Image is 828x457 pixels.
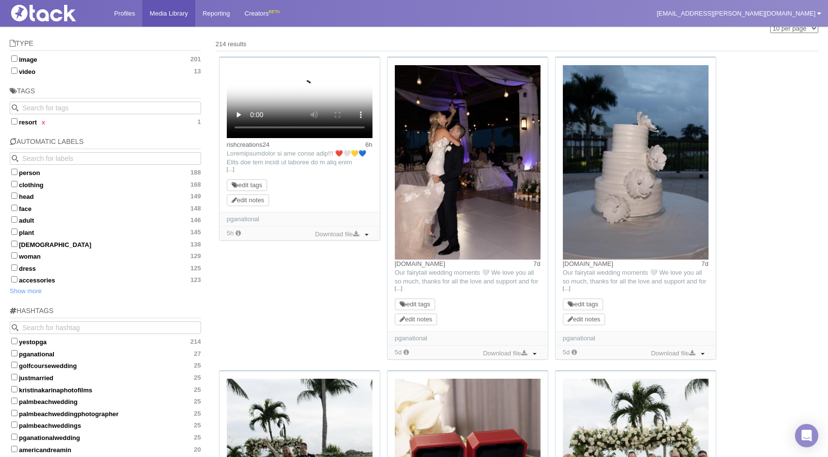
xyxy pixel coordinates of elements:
[11,118,17,124] input: resortx 1
[563,65,709,260] img: Image may contain: cream, dessert, food, icing, cake, wedding, wedding cake, flower, plant, birth...
[10,349,201,358] label: pganational
[194,410,201,418] span: 25
[10,152,201,165] input: Search for labels
[194,434,201,441] span: 25
[11,68,17,74] input: video13
[12,324,18,331] svg: Search
[481,348,529,359] a: Download file
[227,352,372,360] a: […]
[10,117,201,126] label: resort
[10,432,201,442] label: pganationalwedding
[11,398,17,404] input: palmbeachwedding25
[10,215,201,225] label: adult
[10,385,201,394] label: kristinakarinaphotofilms
[194,386,201,394] span: 25
[190,205,201,212] span: 148
[232,368,262,375] a: edit tags
[227,401,372,410] div: pganational
[11,422,17,428] input: palmbeachweddings25
[12,105,18,111] svg: Search
[42,119,45,126] a: x
[194,350,201,358] span: 27
[11,410,17,416] input: palmbeachweddingphotographer25
[194,362,201,369] span: 25
[10,239,201,249] label: [DEMOGRAPHIC_DATA]
[10,287,42,295] a: Show more
[190,193,201,200] span: 149
[563,284,709,293] a: […]
[190,338,201,346] span: 214
[190,228,201,236] span: 145
[194,422,201,429] span: 25
[563,349,570,356] time: Added: 10/10/2025, 7:16:29 AM
[11,181,17,187] input: clothing168
[269,7,280,17] div: BETA
[11,216,17,223] input: adult146
[194,398,201,405] span: 25
[10,307,201,318] h5: Hashtags
[365,327,372,335] time: Posted: 10/15/2025, 10:49:54 AM
[563,269,708,434] span: Our fairytail wedding moments 🤍 We love you all so much, thanks for all the love and support and ...
[216,40,818,49] div: 214 results
[10,54,201,64] label: image
[11,276,17,282] input: accessories123
[190,216,201,224] span: 146
[190,276,201,284] span: 123
[227,327,270,334] a: rishcreations24
[11,374,17,380] input: justmarried25
[10,138,201,149] h5: Automatic Labels
[10,420,201,430] label: palmbeachweddings
[10,360,201,370] label: golfcoursewedding
[11,193,17,199] input: head149
[190,169,201,176] span: 188
[10,408,201,418] label: palmbeachweddingphotographer
[232,383,264,390] a: edit notes
[533,260,540,268] time: Posted: 10/8/2025, 10:10:57 PM
[395,284,541,293] a: […]
[194,68,201,75] span: 13
[10,336,201,346] label: yestopga
[649,348,697,359] a: Download file
[400,300,430,308] a: edit tags
[11,386,17,392] input: kristinakarinaphotofilms25
[227,416,234,423] time: Added: 10/15/2025, 11:36:54 AM
[400,316,432,323] a: edit notes
[10,396,201,406] label: palmbeachwedding
[395,269,540,434] span: Our fairytail wedding moments 🤍 We love you all so much, thanks for all the love and support and ...
[568,316,600,323] a: edit notes
[10,321,201,334] input: Search for hashtag
[701,260,708,268] time: Posted: 10/8/2025, 10:10:57 PM
[10,167,201,177] label: person
[10,152,22,165] button: Search
[11,446,17,452] input: americandreamin20
[395,349,402,356] time: Added: 10/10/2025, 7:16:32 AM
[190,264,201,272] span: 125
[11,338,17,344] input: yestopga214
[10,66,201,76] label: video
[10,321,22,334] button: Search
[313,415,361,426] a: Download file
[395,65,541,260] img: Image may contain: clothing, dress, formal wear, fashion, gown, suit, evening dress, adult, bride...
[11,434,17,440] input: pganationalwedding25
[10,263,201,273] label: dress
[563,334,709,343] div: pganational
[190,55,201,63] span: 201
[10,88,201,99] h5: Tags
[190,181,201,189] span: 168
[11,350,17,356] input: pganational27
[190,241,201,248] span: 138
[11,362,17,368] input: golfcoursewedding25
[10,251,201,261] label: woman
[11,169,17,175] input: person188
[10,191,201,201] label: head
[10,179,201,189] label: clothing
[194,446,201,454] span: 20
[194,374,201,382] span: 25
[10,102,22,114] button: Search
[568,300,598,308] a: edit tags
[563,260,613,267] a: [DOMAIN_NAME]
[10,40,201,51] h5: Type
[10,444,201,454] label: americandreamin
[190,252,201,260] span: 129
[395,260,445,267] a: [DOMAIN_NAME]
